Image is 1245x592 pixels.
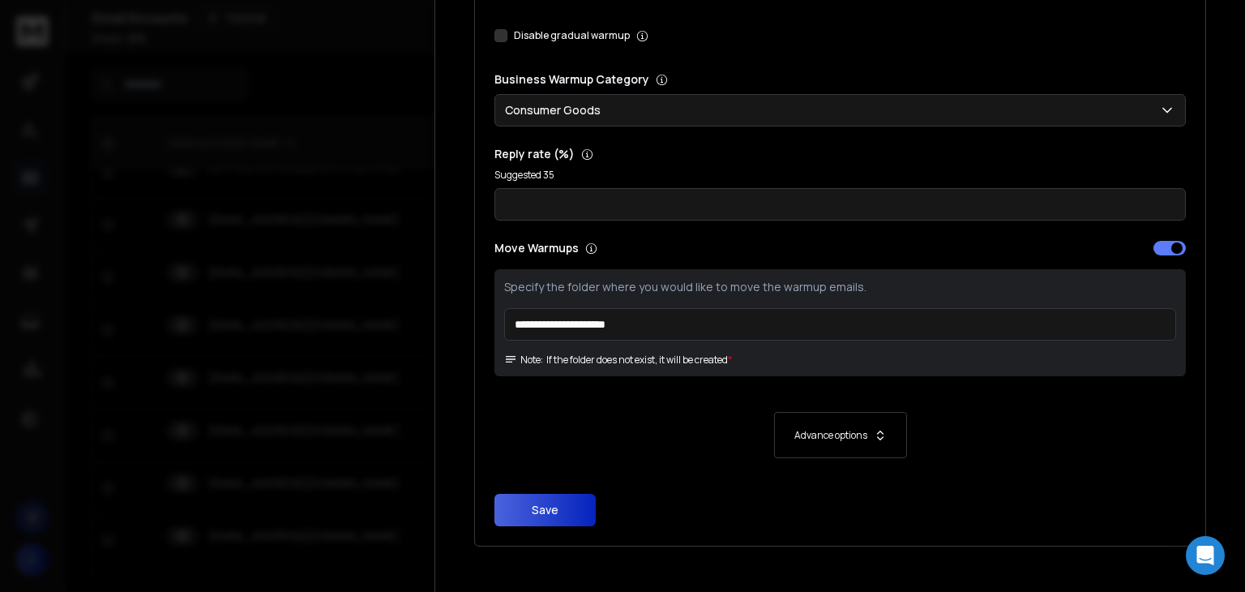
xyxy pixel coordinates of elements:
p: Advance options [794,429,867,442]
p: Suggested 35 [494,169,1186,182]
p: Business Warmup Category [494,71,1186,88]
div: Open Intercom Messenger [1186,536,1225,575]
p: Specify the folder where you would like to move the warmup emails. [504,279,1176,295]
p: Reply rate (%) [494,146,1186,162]
span: Note: [504,354,543,367]
label: Disable gradual warmup [514,29,630,42]
button: Advance options [511,412,1170,458]
p: Consumer Goods [505,102,607,118]
p: Move Warmups [494,240,836,256]
p: If the folder does not exist, it will be created [546,354,728,367]
button: Save [494,494,596,526]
